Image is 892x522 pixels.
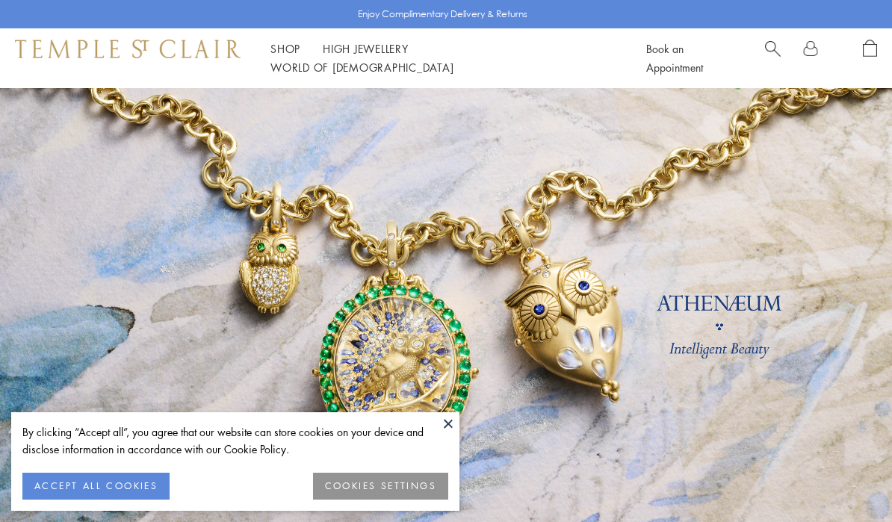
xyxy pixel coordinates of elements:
a: Book an Appointment [646,41,703,75]
p: Enjoy Complimentary Delivery & Returns [358,7,527,22]
a: ShopShop [270,41,300,56]
nav: Main navigation [270,40,613,77]
a: Search [765,40,781,77]
button: ACCEPT ALL COOKIES [22,473,170,500]
img: Temple St. Clair [15,40,241,58]
a: Open Shopping Bag [863,40,877,77]
a: World of [DEMOGRAPHIC_DATA]World of [DEMOGRAPHIC_DATA] [270,60,453,75]
a: High JewelleryHigh Jewellery [323,41,409,56]
button: COOKIES SETTINGS [313,473,448,500]
div: By clicking “Accept all”, you agree that our website can store cookies on your device and disclos... [22,423,448,458]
